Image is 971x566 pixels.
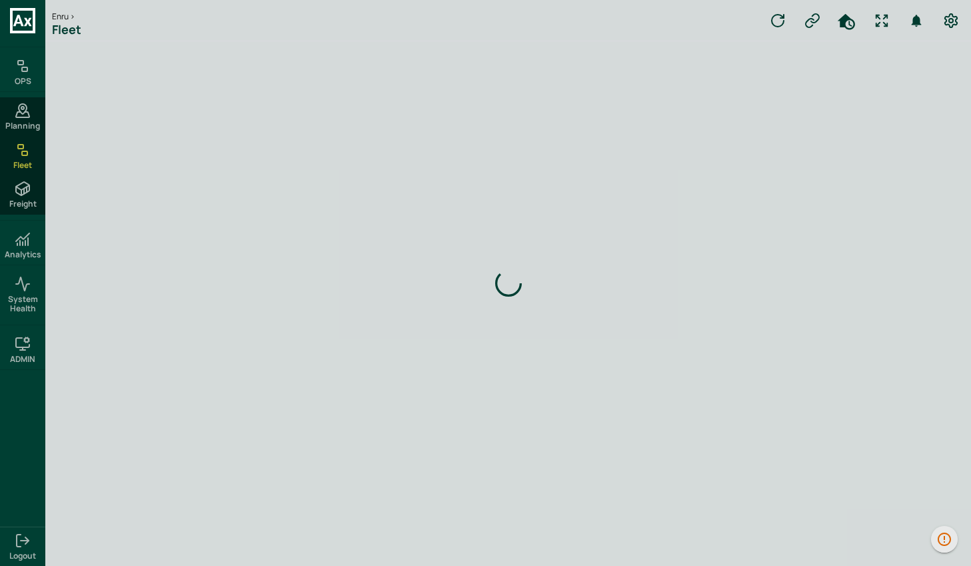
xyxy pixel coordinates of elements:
[3,295,43,314] span: System Health
[13,161,32,170] span: Fleet
[15,77,31,86] h6: OPS
[9,199,37,209] span: Freight
[5,250,41,259] h6: Analytics
[9,551,36,561] span: Logout
[10,355,35,364] h6: ADMIN
[5,121,40,131] span: Planning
